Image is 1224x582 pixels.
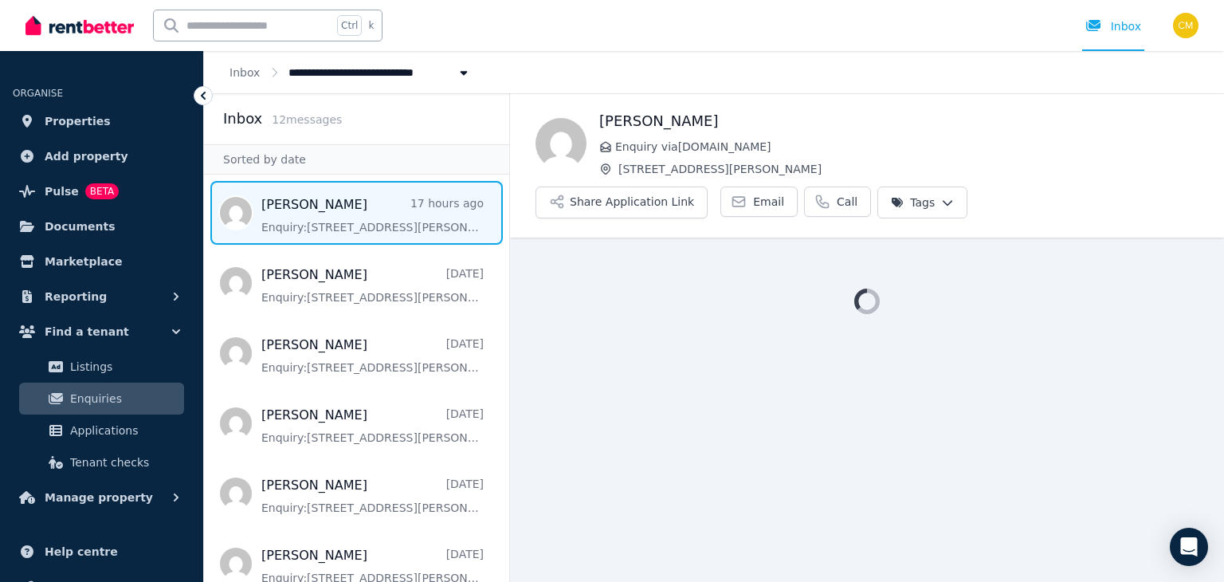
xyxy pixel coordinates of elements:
[891,195,935,210] span: Tags
[804,187,871,217] a: Call
[13,140,190,172] a: Add property
[13,536,190,568] a: Help centre
[19,415,184,446] a: Applications
[45,112,111,131] span: Properties
[45,182,79,201] span: Pulse
[720,187,798,217] a: Email
[1085,18,1141,34] div: Inbox
[45,217,116,236] span: Documents
[599,110,1198,132] h1: [PERSON_NAME]
[1170,528,1208,566] div: Open Intercom Messenger
[261,336,484,376] a: [PERSON_NAME][DATE]Enquiry:[STREET_ADDRESS][PERSON_NAME].
[13,482,190,513] button: Manage property
[261,406,484,446] a: [PERSON_NAME][DATE]Enquiry:[STREET_ADDRESS][PERSON_NAME].
[272,113,342,126] span: 12 message s
[229,66,260,79] a: Inbox
[13,316,190,348] button: Find a tenant
[261,476,484,516] a: [PERSON_NAME][DATE]Enquiry:[STREET_ADDRESS][PERSON_NAME].
[70,389,178,408] span: Enquiries
[535,118,586,169] img: Ellie
[70,453,178,472] span: Tenant checks
[45,542,118,561] span: Help centre
[337,15,362,36] span: Ctrl
[19,351,184,383] a: Listings
[70,421,178,440] span: Applications
[45,322,129,341] span: Find a tenant
[70,357,178,376] span: Listings
[837,194,857,210] span: Call
[13,88,63,99] span: ORGANISE
[85,183,119,199] span: BETA
[535,187,708,218] button: Share Application Link
[45,287,107,306] span: Reporting
[13,105,190,137] a: Properties
[615,139,1198,155] span: Enquiry via [DOMAIN_NAME]
[223,108,262,130] h2: Inbox
[261,265,484,305] a: [PERSON_NAME][DATE]Enquiry:[STREET_ADDRESS][PERSON_NAME].
[368,19,374,32] span: k
[13,281,190,313] button: Reporting
[204,51,497,93] nav: Breadcrumb
[19,446,184,478] a: Tenant checks
[13,210,190,242] a: Documents
[13,246,190,277] a: Marketplace
[753,194,784,210] span: Email
[45,488,153,507] span: Manage property
[45,252,122,271] span: Marketplace
[19,383,184,415] a: Enquiries
[13,175,190,207] a: PulseBETA
[25,14,134,37] img: RentBetter
[618,161,1198,177] span: [STREET_ADDRESS][PERSON_NAME]
[1173,13,1198,38] img: Chantelle Martin
[204,144,509,175] div: Sorted by date
[261,195,484,235] a: [PERSON_NAME]17 hours agoEnquiry:[STREET_ADDRESS][PERSON_NAME].
[45,147,128,166] span: Add property
[877,187,967,218] button: Tags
